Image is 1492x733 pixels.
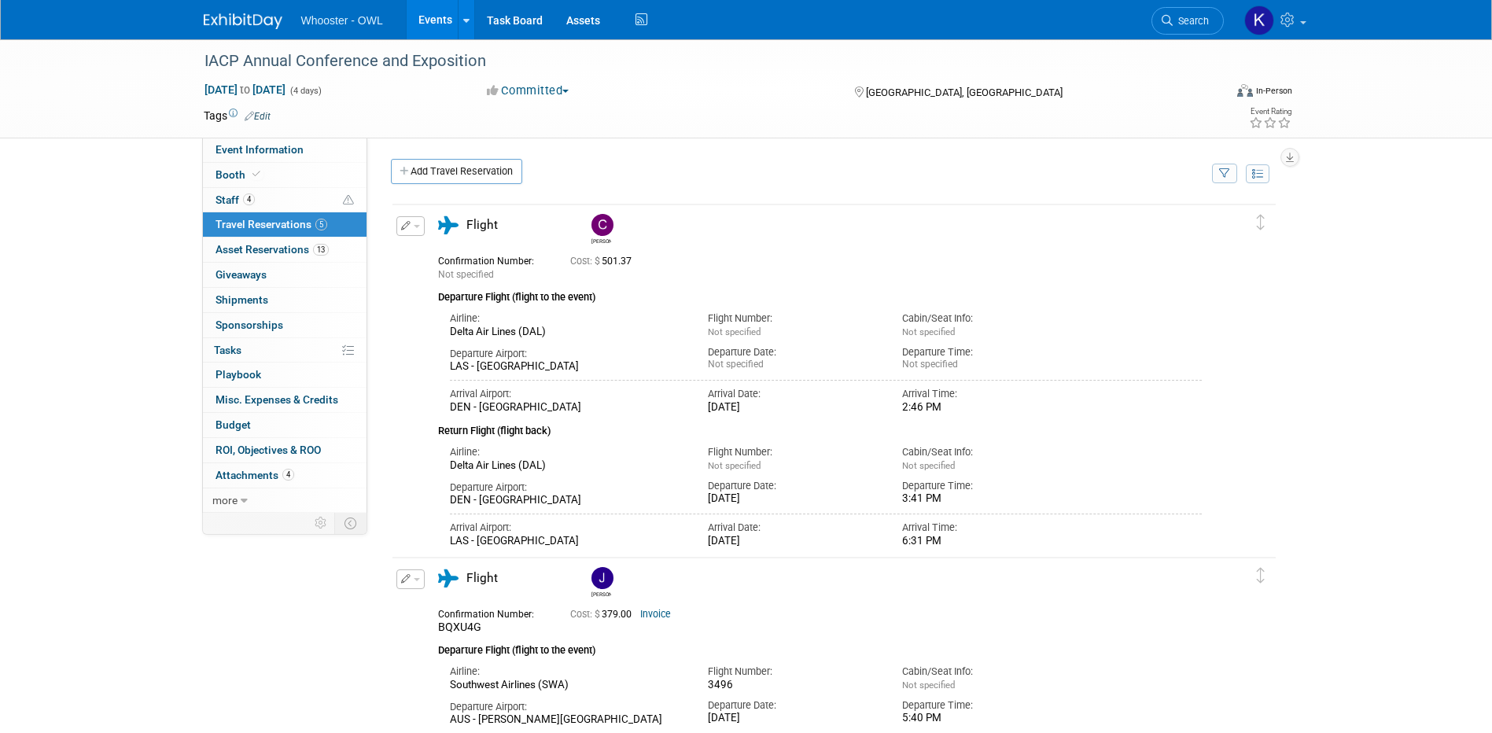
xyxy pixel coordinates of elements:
div: Departure Date: [708,698,879,713]
div: LAS - [GEOGRAPHIC_DATA] [450,360,685,374]
a: Misc. Expenses & Credits [203,388,367,412]
div: Arrival Airport: [450,521,685,535]
a: Add Travel Reservation [391,159,522,184]
div: Departure Flight (flight to the event) [438,635,1203,658]
span: 379.00 [570,609,638,620]
div: Arrival Airport: [450,387,685,401]
div: Flight Number: [708,311,879,326]
div: IACP Annual Conference and Exposition [199,47,1200,76]
span: to [238,83,252,96]
div: Clare Louise Southcombe [588,214,615,245]
div: Departure Date: [708,479,879,493]
div: Airline: [450,665,685,679]
div: Clare Louise Southcombe [591,236,611,245]
span: Giveaways [216,268,267,281]
div: Not specified [708,359,879,370]
a: Asset Reservations13 [203,238,367,262]
td: Personalize Event Tab Strip [308,513,335,533]
div: [DATE] [708,492,879,506]
span: Booth [216,168,263,181]
div: Departure Airport: [450,347,685,361]
div: [DATE] [708,535,879,548]
span: BQXU4G [438,621,481,633]
div: Not specified [902,359,1073,370]
span: Misc. Expenses & Credits [216,393,338,406]
div: Airline: [450,311,685,326]
a: more [203,488,367,513]
div: Flight Number: [708,445,879,459]
span: more [212,494,238,506]
div: Confirmation Number: [438,604,547,621]
div: 3496 [708,679,879,692]
a: Booth [203,163,367,187]
span: Not specified [438,269,494,280]
a: Giveaways [203,263,367,287]
div: Flight Number: [708,665,879,679]
div: Event Format [1131,82,1293,105]
span: Sponsorships [216,319,283,331]
div: DEN - [GEOGRAPHIC_DATA] [450,494,685,507]
span: Whooster - OWL [301,14,383,27]
a: Sponsorships [203,313,367,337]
span: ROI, Objectives & ROO [216,444,321,456]
div: Event Rating [1249,108,1291,116]
div: AUS - [PERSON_NAME][GEOGRAPHIC_DATA] [450,713,685,727]
div: Departure Date: [708,345,879,359]
span: Potential Scheduling Conflict -- at least one attendee is tagged in another overlapping event. [343,193,354,208]
span: Not specified [708,326,761,337]
span: 4 [282,469,294,481]
i: Flight [438,216,459,234]
span: Flight [466,571,498,585]
span: Tasks [214,344,241,356]
div: 3:41 PM [902,492,1073,506]
span: Shipments [216,293,268,306]
div: Arrival Time: [902,521,1073,535]
div: Departure Time: [902,345,1073,359]
div: Arrival Date: [708,387,879,401]
span: Event Information [216,143,304,156]
div: Cabin/Seat Info: [902,445,1073,459]
span: Not specified [902,680,955,691]
a: Edit [245,111,271,122]
div: In-Person [1255,85,1292,97]
span: Staff [216,193,255,206]
span: [DATE] [DATE] [204,83,286,97]
i: Click and drag to move item [1257,568,1265,584]
div: Cabin/Seat Info: [902,311,1073,326]
img: Kamila Castaneda [1244,6,1274,35]
a: Staff4 [203,188,367,212]
div: Delta Air Lines (DAL) [450,459,685,473]
a: Budget [203,413,367,437]
span: Cost: $ [570,609,602,620]
a: Event Information [203,138,367,162]
div: Departure Airport: [450,700,685,714]
img: Clare Louise Southcombe [591,214,613,236]
div: Arrival Time: [902,387,1073,401]
span: Travel Reservations [216,218,327,230]
div: Cabin/Seat Info: [902,665,1073,679]
div: [DATE] [708,712,879,725]
span: (4 days) [289,86,322,96]
img: John Holsinger [591,567,613,589]
span: Flight [466,218,498,232]
i: Booth reservation complete [252,170,260,179]
button: Committed [481,83,575,99]
div: John Holsinger [588,567,615,598]
span: 501.37 [570,256,638,267]
a: Playbook [203,363,367,387]
div: Departure Airport: [450,481,685,495]
a: Invoice [640,609,671,620]
i: Filter by Traveler [1219,169,1230,179]
i: Click and drag to move item [1257,215,1265,230]
a: Travel Reservations5 [203,212,367,237]
span: Not specified [902,460,955,471]
div: 5:40 PM [902,712,1073,725]
div: LAS - [GEOGRAPHIC_DATA] [450,535,685,548]
a: ROI, Objectives & ROO [203,438,367,462]
span: Attachments [216,469,294,481]
span: Budget [216,418,251,431]
div: [DATE] [708,401,879,414]
div: Airline: [450,445,685,459]
a: Search [1151,7,1224,35]
div: Departure Flight (flight to the event) [438,282,1203,305]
